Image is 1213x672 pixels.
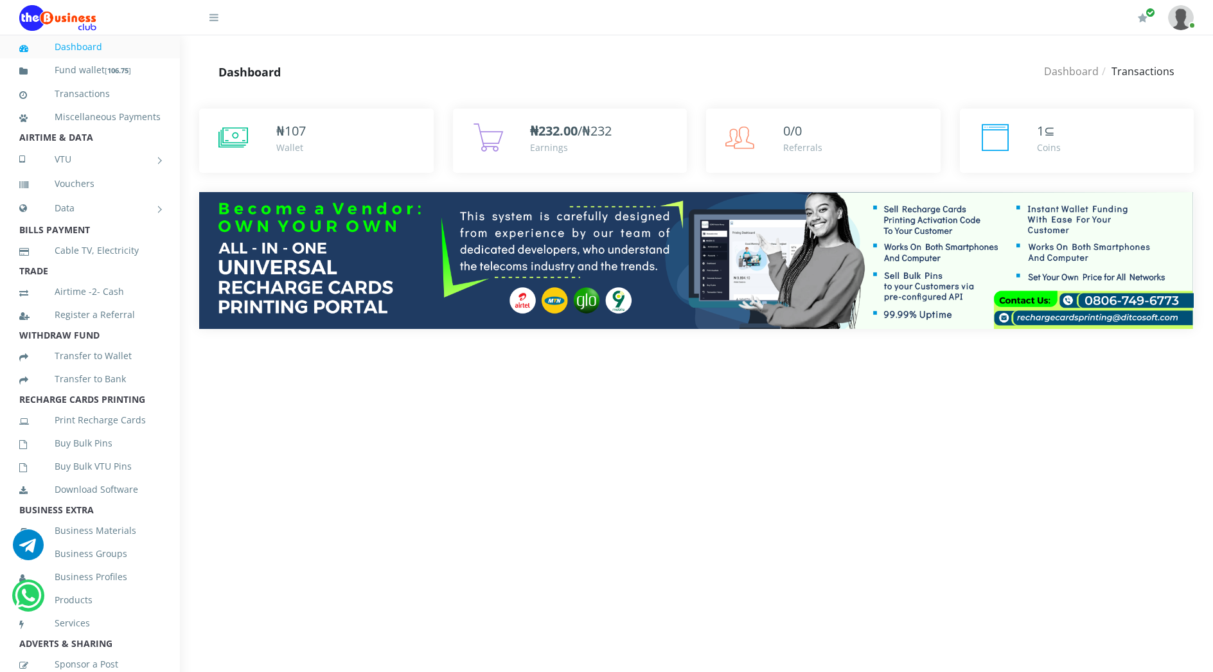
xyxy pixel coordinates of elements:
[19,79,161,109] a: Transactions
[19,452,161,481] a: Buy Bulk VTU Pins
[19,475,161,504] a: Download Software
[19,341,161,371] a: Transfer to Wallet
[19,608,161,638] a: Services
[1037,141,1061,154] div: Coins
[1168,5,1194,30] img: User
[19,236,161,265] a: Cable TV, Electricity
[1044,64,1099,78] a: Dashboard
[218,64,281,80] strong: Dashboard
[107,66,128,75] b: 106.75
[285,122,306,139] span: 107
[530,122,578,139] b: ₦232.00
[19,539,161,569] a: Business Groups
[19,192,161,224] a: Data
[19,585,161,615] a: Products
[1146,8,1155,17] span: Renew/Upgrade Subscription
[19,102,161,132] a: Miscellaneous Payments
[1037,121,1061,141] div: ⊆
[1099,64,1174,79] li: Transactions
[199,192,1194,328] img: multitenant_rcp.png
[105,66,131,75] small: [ ]
[1138,13,1147,23] i: Renew/Upgrade Subscription
[783,141,822,154] div: Referrals
[19,562,161,592] a: Business Profiles
[199,109,434,173] a: ₦107 Wallet
[19,277,161,306] a: Airtime -2- Cash
[19,55,161,85] a: Fund wallet[106.75]
[19,169,161,199] a: Vouchers
[276,141,306,154] div: Wallet
[19,516,161,545] a: Business Materials
[19,143,161,175] a: VTU
[530,141,612,154] div: Earnings
[453,109,687,173] a: ₦232.00/₦232 Earnings
[19,32,161,62] a: Dashboard
[19,429,161,458] a: Buy Bulk Pins
[15,590,41,611] a: Chat for support
[783,122,802,139] span: 0/0
[19,5,96,31] img: Logo
[19,364,161,394] a: Transfer to Bank
[19,405,161,435] a: Print Recharge Cards
[19,300,161,330] a: Register a Referral
[13,539,44,560] a: Chat for support
[276,121,306,141] div: ₦
[706,109,941,173] a: 0/0 Referrals
[530,122,612,139] span: /₦232
[1037,122,1044,139] span: 1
